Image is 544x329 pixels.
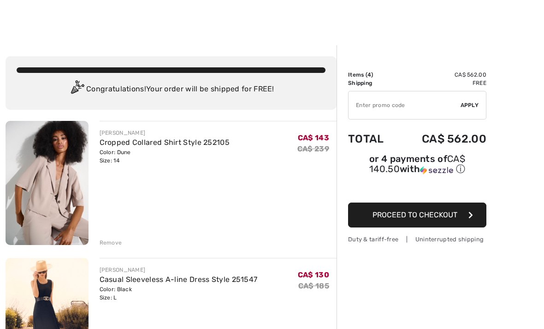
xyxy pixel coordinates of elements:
[100,129,230,137] div: [PERSON_NAME]
[100,239,122,247] div: Remove
[397,79,486,87] td: Free
[367,72,371,78] span: 4
[17,80,325,99] div: Congratulations! Your order will be shipped for FREE!
[100,138,230,147] a: Cropped Collared Shirt Style 252105
[348,179,486,199] iframe: PayPal-paypal
[100,285,258,302] div: Color: Black Size: L
[297,144,329,153] s: CA$ 239
[369,153,465,174] span: CA$ 140.50
[397,71,486,79] td: CA$ 562.00
[100,275,258,284] a: Casual Sleeveless A-line Dress Style 251547
[420,166,453,174] img: Sezzle
[348,79,397,87] td: Shipping
[349,91,461,119] input: Promo code
[348,203,486,227] button: Proceed to Checkout
[298,270,329,279] span: CA$ 130
[68,80,86,99] img: Congratulation2.svg
[348,235,486,244] div: Duty & tariff-free | Uninterrupted shipping
[100,266,258,274] div: [PERSON_NAME]
[298,133,329,142] span: CA$ 143
[348,123,397,155] td: Total
[397,123,486,155] td: CA$ 562.00
[348,155,486,175] div: or 4 payments of with
[373,210,457,219] span: Proceed to Checkout
[100,148,230,165] div: Color: Dune Size: 14
[298,281,329,290] s: CA$ 185
[6,121,89,245] img: Cropped Collared Shirt Style 252105
[348,155,486,179] div: or 4 payments ofCA$ 140.50withSezzle Click to learn more about Sezzle
[348,71,397,79] td: Items ( )
[461,101,479,109] span: Apply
